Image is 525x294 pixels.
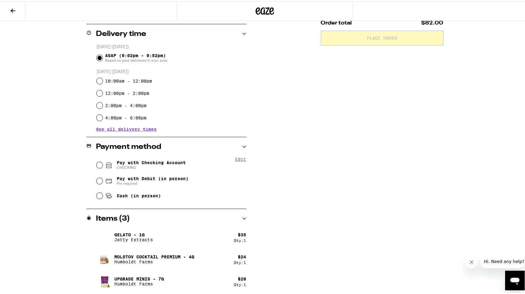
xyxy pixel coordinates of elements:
[97,68,246,74] p: [DATE] ([DATE])
[105,52,167,62] span: ASAP (9:02pm - 9:52pm)
[117,159,186,169] span: Pay with Checking Account
[117,192,161,197] span: Cash (in person)
[105,77,152,82] label: 10:00am - 12:00pm
[96,126,157,130] button: See all delivery times
[96,227,113,245] img: Gelato - 1g
[96,142,162,149] h2: Payment method
[234,237,246,241] div: Qty: 1
[96,250,113,267] img: Molotov Cocktail Premium - 4g
[115,253,195,258] p: Molotov Cocktail Premium - 4g
[321,29,443,44] button: Place Order
[115,258,195,263] p: Humboldt Farms
[97,43,246,49] p: [DATE] ([DATE])
[505,269,525,289] iframe: Button to launch messaging window
[421,19,443,25] span: $82.00
[235,156,246,161] button: Edit
[96,272,113,289] img: Upgrade Minis - 7g
[367,35,397,39] span: Place Order
[466,255,478,267] iframe: Close message
[96,29,146,37] h2: Delivery time
[117,180,188,185] span: Pin required
[480,253,525,267] iframe: Message from company
[115,231,153,236] p: Gelato - 1g
[321,19,352,25] span: Order total
[105,90,149,95] label: 12:00pm - 2:00pm
[105,102,146,107] label: 2:00pm - 4:00pm
[238,231,246,236] div: $ 35
[115,236,153,241] p: Jetty Extracts
[115,275,164,280] p: Upgrade Minis - 7g
[117,164,186,169] span: CHECKING
[117,175,188,180] span: Pay with Debit (in person)
[96,214,130,221] h2: Items ( 3 )
[115,280,164,285] p: Humboldt Farms
[238,253,246,258] div: $ 24
[234,281,246,285] div: Qty: 1
[234,259,246,263] div: Qty: 1
[105,57,167,62] span: Based on past deliveries in your area
[238,275,246,280] div: $ 28
[105,114,146,119] label: 4:00pm - 6:00pm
